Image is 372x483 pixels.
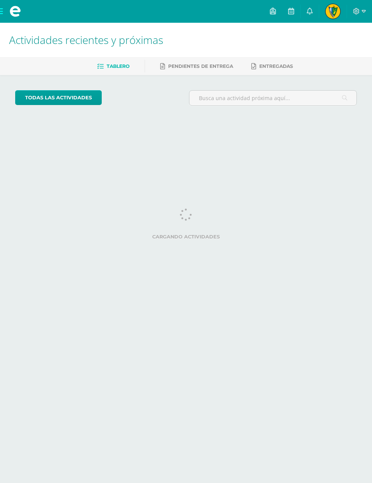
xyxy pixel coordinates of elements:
a: Tablero [97,60,129,72]
span: Entregadas [259,63,293,69]
a: Pendientes de entrega [160,60,233,72]
label: Cargando actividades [15,234,357,240]
span: Actividades recientes y próximas [9,33,163,47]
a: Entregadas [251,60,293,72]
span: Pendientes de entrega [168,63,233,69]
a: todas las Actividades [15,90,102,105]
span: Tablero [107,63,129,69]
img: 66b578f2ac8d6e925eb783f443b10c86.png [325,4,340,19]
input: Busca una actividad próxima aquí... [189,91,356,105]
